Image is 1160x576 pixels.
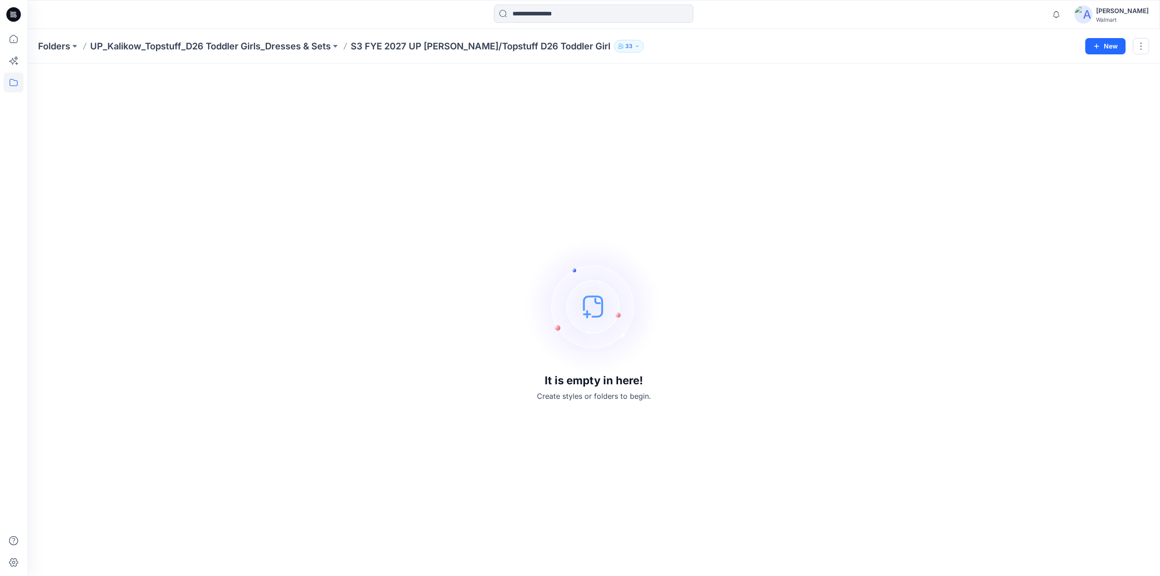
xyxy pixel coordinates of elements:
p: S3 FYE 2027 UP [PERSON_NAME]/Topstuff D26 Toddler Girl [351,40,610,53]
img: empty-state-image.svg [526,238,662,374]
a: Folders [38,40,70,53]
p: Create styles or folders to begin. [537,391,651,402]
button: 33 [614,40,644,53]
p: 33 [625,41,633,51]
a: UP_Kalikow_Topstuff_D26 Toddler Girls_Dresses & Sets [90,40,331,53]
h3: It is empty in here! [545,374,643,387]
button: New [1085,38,1126,54]
div: Walmart [1096,16,1149,23]
img: avatar [1074,5,1092,24]
div: [PERSON_NAME] [1096,5,1149,16]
